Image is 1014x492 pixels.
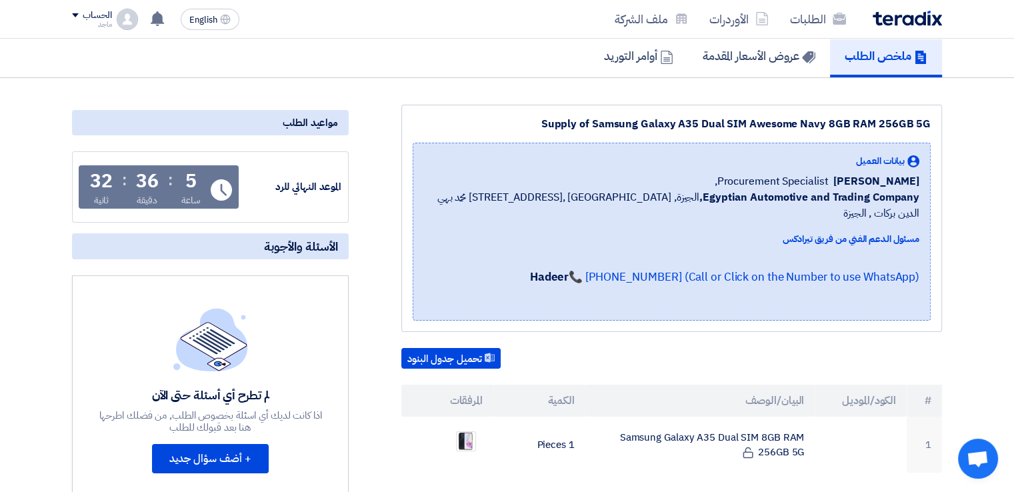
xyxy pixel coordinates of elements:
div: : [168,168,173,192]
th: الكمية [493,385,585,417]
img: Samsung_Galaxy_A_1758129359055.png [457,431,475,452]
div: ماجد [72,21,111,28]
div: دقيقة [137,193,157,207]
th: المرفقات [401,385,493,417]
div: الحساب [83,10,111,21]
strong: Hadeer [530,269,569,285]
div: Supply of Samsung Galaxy A35 Dual SIM Awesome Navy 8GB RAM 256GB 5G [413,116,931,132]
th: # [907,385,942,417]
span: الأسئلة والأجوبة [264,239,338,254]
td: Samsung Galaxy A35 Dual SIM 8GB RAM 256GB 5G [585,417,815,473]
th: البيان/الوصف [585,385,815,417]
a: عروض الأسعار المقدمة [688,35,830,77]
div: : [122,168,127,192]
button: + أضف سؤال جديد [152,444,269,473]
img: profile_test.png [117,9,138,30]
th: الكود/الموديل [815,385,907,417]
h5: أوامر التوريد [604,48,673,63]
div: Open chat [958,439,998,479]
a: ملخص الطلب [830,35,942,77]
div: لم تطرح أي أسئلة حتى الآن [97,387,324,403]
div: الموعد النهائي للرد [241,179,341,195]
div: مواعيد الطلب [72,110,349,135]
img: empty_state_list.svg [173,308,248,371]
td: 1 Pieces [493,417,585,473]
div: اذا كانت لديك أي اسئلة بخصوص الطلب, من فضلك اطرحها هنا بعد قبولك للطلب [97,409,324,433]
span: بيانات العميل [856,154,905,168]
a: 📞 [PHONE_NUMBER] (Call or Click on the Number to use WhatsApp) [569,269,919,285]
div: ثانية [94,193,109,207]
button: تحميل جدول البنود [401,348,501,369]
div: 32 [90,172,113,191]
a: الطلبات [779,3,857,35]
span: English [189,15,217,25]
div: 5 [185,172,197,191]
span: الجيزة, [GEOGRAPHIC_DATA] ,[STREET_ADDRESS] محمد بهي الدين بركات , الجيزة [424,189,919,221]
div: مسئول الدعم الفني من فريق تيرادكس [424,232,919,246]
a: أوامر التوريد [589,35,688,77]
b: Egyptian Automotive and Trading Company, [699,189,919,205]
td: 1 [907,417,942,473]
div: ساعة [181,193,201,207]
img: Teradix logo [873,11,942,26]
h5: عروض الأسعار المقدمة [703,48,815,63]
a: ملف الشركة [604,3,699,35]
h5: ملخص الطلب [845,48,927,63]
div: 36 [136,172,159,191]
span: [PERSON_NAME] [833,173,919,189]
a: الأوردرات [699,3,779,35]
span: Procurement Specialist, [715,173,829,189]
button: English [181,9,239,30]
